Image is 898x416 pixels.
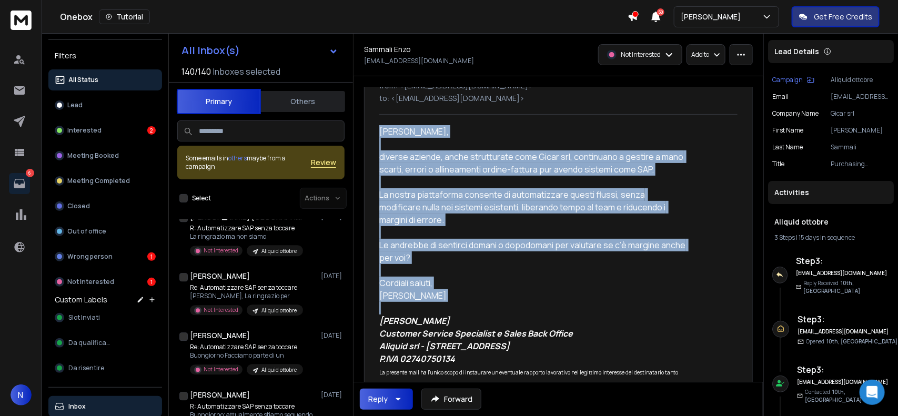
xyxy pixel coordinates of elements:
span: 10th, [GEOGRAPHIC_DATA] [803,279,860,295]
h3: Inboxes selected [213,65,280,78]
p: R: Automatizzare SAP senza toccare [190,402,316,411]
p: Wrong person [67,252,113,261]
div: 1 [147,252,156,261]
div: | [774,234,887,242]
button: All Status [48,69,162,90]
p: title [772,160,784,168]
button: Others [261,90,345,113]
p: Opened [806,338,897,346]
p: [PERSON_NAME] [681,12,745,22]
button: Review [311,157,336,168]
strong: [PERSON_NAME] [379,315,450,327]
button: Reply [360,389,413,410]
p: Get Free Credits [814,12,872,22]
p: Re: Automatizzare SAP senza toccare [190,343,303,351]
div: [PERSON_NAME], [379,125,687,138]
div: 2 [147,126,156,135]
div: Cordiali saluti, [379,277,687,289]
span: Da risentire [68,364,104,372]
button: Out of office [48,221,162,242]
button: Forward [421,389,481,410]
p: Add to [691,50,709,59]
strong: Customer Service Specialist e Sales Back Office [379,328,573,339]
p: Aliquid ottobre [831,76,890,84]
p: Meeting Completed [67,177,130,185]
button: Da qualificare [48,332,162,353]
button: Tutorial [99,9,150,24]
button: Closed [48,196,162,217]
p: First Name [772,126,803,135]
p: [DATE] [321,391,345,399]
button: Da risentire [48,358,162,379]
p: Lead Details [774,46,819,57]
button: N [11,384,32,405]
p: Interested [67,126,102,135]
p: Inbox [68,402,86,411]
p: Aliquid ottobre [261,307,297,314]
span: 50 [657,8,664,16]
div: [PERSON_NAME] [379,289,687,302]
p: Not Interested [204,366,238,373]
span: La presente mail ha l'unico scopo di instaurare un eventuale rapporto lavorativo nel legittimo in... [379,369,679,401]
h1: [PERSON_NAME] [190,330,250,341]
p: Contacted [805,388,898,404]
p: [EMAIL_ADDRESS][DOMAIN_NAME] [364,57,474,65]
p: Reply Received [803,279,898,295]
p: Not Interested [67,278,114,286]
span: 15 days in sequence [799,233,855,242]
p: Aliquid ottobre [261,366,297,374]
button: Lead [48,95,162,116]
button: Meeting Booked [48,145,162,166]
p: Buongiorno Facciamo parte di un [190,351,303,360]
h6: [EMAIL_ADDRESS][DOMAIN_NAME] [798,328,890,336]
p: Meeting Booked [67,151,119,160]
button: Campaign [772,76,814,84]
p: Gicar srl [831,109,890,118]
div: La nostra piattaforma consente di automatizzare questi flussi, senza modificare nulla nei sistemi... [379,188,687,226]
p: [DATE] [321,272,345,280]
div: Some emails in maybe from a campaign [186,154,311,171]
p: [DATE] [321,331,345,340]
h6: [EMAIL_ADDRESS][DOMAIN_NAME] [797,378,889,386]
p: R: Automatizzare SAP senza toccare [190,224,303,232]
button: All Inbox(s) [173,40,347,61]
p: Last Name [772,143,803,151]
div: Open Intercom Messenger [860,380,885,405]
span: Da qualificare [68,339,113,347]
h6: [EMAIL_ADDRESS][DOMAIN_NAME] [796,269,888,277]
div: diverse aziende, anche strutturate come Gicar srl, continuano a gestire a mano scarti, errori o a... [379,150,687,176]
span: 10th, [GEOGRAPHIC_DATA] [805,388,862,403]
strong: Aliquid srl - [STREET_ADDRESS] [379,340,510,352]
p: [PERSON_NAME] [831,126,890,135]
p: Not Interested [204,247,238,255]
span: Slot Inviati [68,313,100,322]
span: 10th, [GEOGRAPHIC_DATA] [826,338,897,345]
p: [PERSON_NAME], La ringrazio per [190,292,303,300]
p: Aliquid ottobre [261,247,297,255]
p: 6 [26,169,34,177]
p: to: <[EMAIL_ADDRESS][DOMAIN_NAME]> [379,93,738,104]
button: Meeting Completed [48,170,162,191]
p: Not Interested [204,306,238,314]
p: Not Interested [621,50,661,59]
label: Select [192,194,211,202]
h1: Aliquid ottobre [774,217,887,227]
p: Company Name [772,109,819,118]
p: Closed [67,202,90,210]
div: Onebox [60,9,628,24]
button: Wrong person1 [48,246,162,267]
h1: Sammali Enzo [364,44,411,55]
p: Re: Automatizzare SAP senza toccare [190,283,303,292]
h1: [PERSON_NAME] [190,390,250,400]
span: 3 Steps [774,233,795,242]
div: Activities [768,181,894,204]
span: 140 / 140 [181,65,211,78]
em: P.IVA 02740750134 [379,353,455,364]
p: [EMAIL_ADDRESS][DOMAIN_NAME] [831,93,890,101]
p: All Status [68,76,98,84]
a: 6 [9,173,30,194]
h6: Step 3 : [798,313,897,326]
p: Email [772,93,789,101]
p: Lead [67,101,83,109]
p: Campaign [772,76,803,84]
